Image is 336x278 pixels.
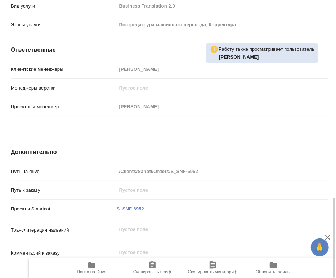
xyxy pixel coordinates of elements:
p: Комментарий к заказу [11,250,117,257]
button: 🙏 [311,238,329,256]
p: Путь к заказу [11,187,117,194]
button: Обновить файлы [243,258,304,278]
p: Вид услуги [11,3,117,10]
input: Пустое поле [117,19,328,30]
input: Пустое поле [117,1,328,11]
p: Менеджеры верстки [11,85,117,92]
p: Проекты Smartcat [11,205,117,213]
span: 🙏 [314,240,326,255]
p: Проектный менеджер [11,103,117,110]
p: Путь на drive [11,168,117,175]
input: Пустое поле [117,185,328,195]
button: Папка на Drive [62,258,122,278]
input: Пустое поле [117,166,328,177]
span: Папка на Drive [77,269,107,274]
p: Работу также просматривает пользователь [219,46,314,53]
button: Скопировать бриф [122,258,183,278]
input: Пустое поле [117,83,328,93]
button: Скопировать мини-бриф [183,258,243,278]
span: Скопировать мини-бриф [188,269,237,274]
p: Этапы услуги [11,21,117,28]
p: Транслитерация названий [11,227,117,234]
input: Пустое поле [117,64,328,74]
a: S_SNF-6952 [117,206,144,211]
input: Пустое поле [117,101,328,112]
p: Клиентские менеджеры [11,66,117,73]
span: Скопировать бриф [133,269,171,274]
p: Горшкова Валентина [219,54,314,61]
span: Обновить файлы [256,269,291,274]
h4: Дополнительно [11,148,328,156]
b: [PERSON_NAME] [219,54,259,60]
h4: Ответственные [11,46,328,54]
